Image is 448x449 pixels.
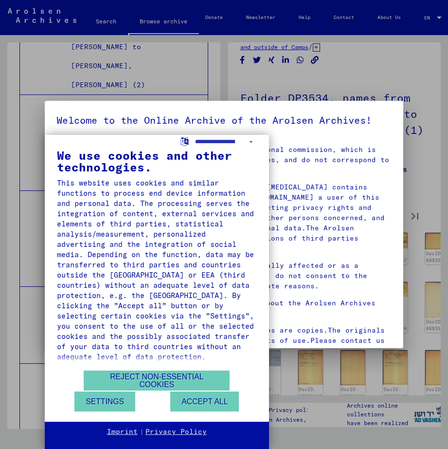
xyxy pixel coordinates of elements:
[107,427,138,437] a: Imprint
[57,178,257,362] div: This website uses cookies and similar functions to process end device information and personal da...
[74,392,135,412] button: Settings
[84,371,230,391] button: Reject non-essential cookies
[57,150,257,173] div: We use cookies and other technologies.
[145,427,207,437] a: Privacy Policy
[170,392,239,412] button: Accept all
